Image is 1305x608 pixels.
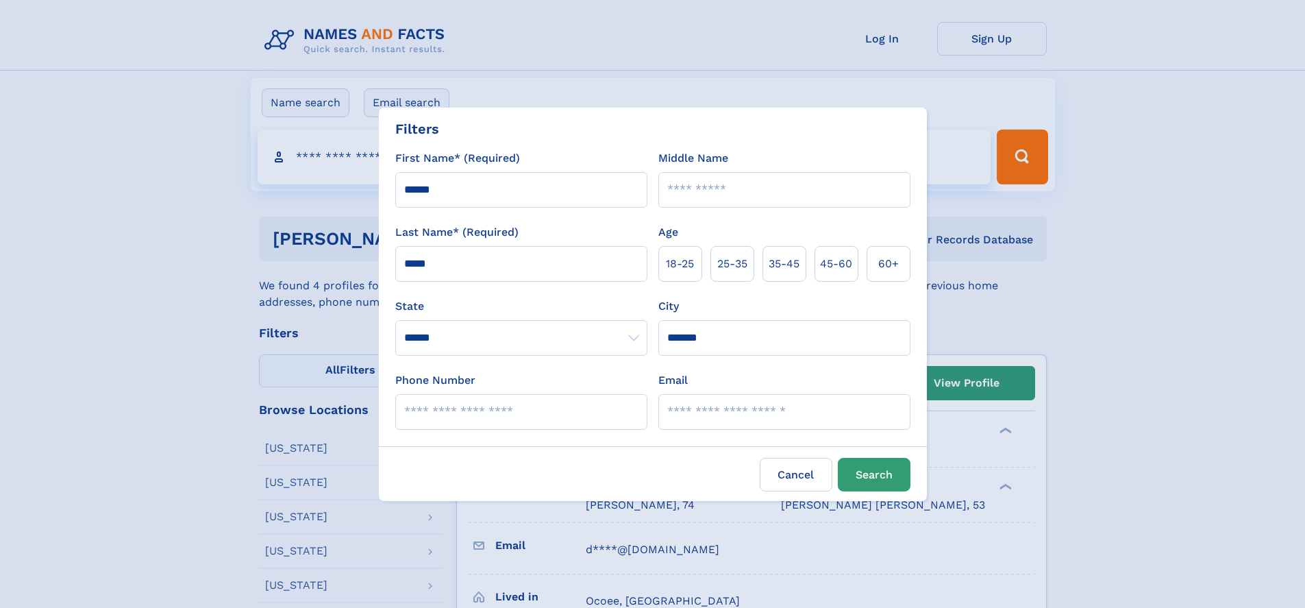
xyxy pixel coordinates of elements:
span: 45‑60 [820,256,852,272]
label: Age [658,224,678,241]
label: City [658,298,679,315]
button: Search [838,458,910,491]
div: Filters [395,119,439,139]
label: Phone Number [395,372,475,389]
label: Email [658,372,688,389]
span: 60+ [878,256,899,272]
label: First Name* (Required) [395,150,520,167]
label: State [395,298,647,315]
label: Last Name* (Required) [395,224,519,241]
span: 18‑25 [666,256,694,272]
label: Cancel [760,458,832,491]
label: Middle Name [658,150,728,167]
span: 25‑35 [717,256,747,272]
span: 35‑45 [769,256,799,272]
